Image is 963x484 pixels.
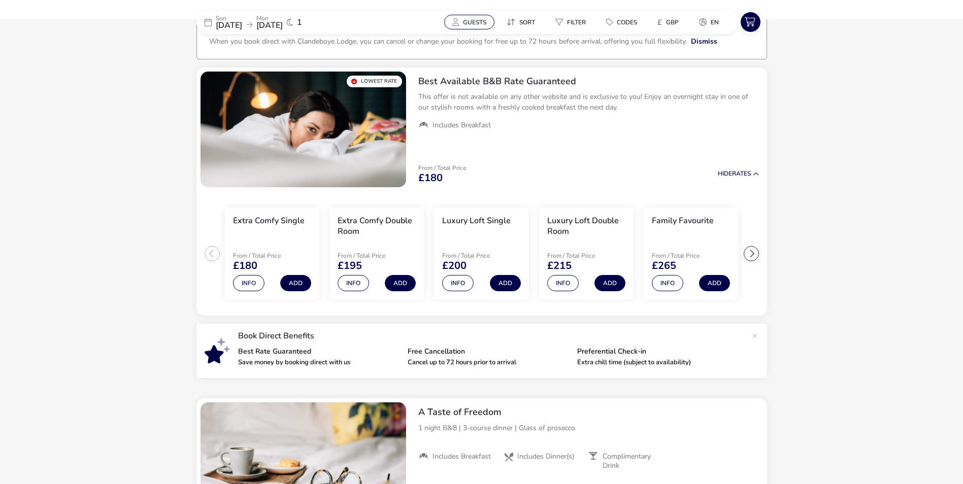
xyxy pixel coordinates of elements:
span: [DATE] [216,20,242,31]
button: Info [652,275,683,291]
span: Filter [567,18,586,26]
swiper-slide: 3 / 6 [429,203,534,304]
p: From / Total Price [652,253,724,259]
h3: Luxury Loft Double Room [547,216,625,237]
p: Cancel up to 72 hours prior to arrival [408,359,569,366]
p: From / Total Price [233,253,305,259]
p: This offer is not available on any other website and is exclusive to you! Enjoy an overnight stay... [418,91,759,113]
h3: Family Favourite [652,216,714,226]
p: From / Total Price [338,253,410,259]
naf-pibe-menu-bar-item: Sort [499,15,547,29]
naf-pibe-menu-bar-item: en [691,15,731,29]
p: When you book direct with Clandeboye Lodge, you can cancel or change your booking for free up to ... [209,37,687,46]
span: GBP [666,18,679,26]
naf-pibe-menu-bar-item: Codes [598,15,649,29]
span: £200 [442,261,467,271]
swiper-slide: 1 / 6 [220,203,324,304]
button: Info [233,275,264,291]
button: Info [547,275,579,291]
button: Add [490,275,521,291]
swiper-slide: 5 / 6 [639,203,743,304]
span: Guests [463,18,486,26]
span: Includes Breakfast [433,121,491,130]
h3: Luxury Loft Single [442,216,511,226]
button: Add [594,275,625,291]
div: Sun[DATE]Mon[DATE]1 [196,10,349,34]
span: £265 [652,261,676,271]
button: Add [280,275,311,291]
button: Add [699,275,730,291]
span: en [711,18,719,26]
span: Complimentary Drink [603,452,666,470]
p: Save money by booking direct with us [238,359,400,366]
p: Best Rate Guaranteed [238,348,400,355]
p: Extra chill time (subject to availability) [577,359,739,366]
div: A Taste of Freedom1 night B&B | 3-course dinner | Glass of proseccoIncludes BreakfastIncludes Din... [410,398,767,478]
button: Dismiss [691,36,717,47]
naf-pibe-menu-bar-item: Guests [444,15,499,29]
span: £180 [418,173,443,183]
naf-pibe-menu-bar-item: £GBP [649,15,691,29]
h2: Best Available B&B Rate Guaranteed [418,76,759,87]
span: Hide [718,169,732,178]
p: Free Cancellation [408,348,569,355]
button: Add [385,275,416,291]
span: 1 [297,18,302,26]
span: Sort [519,18,535,26]
span: £180 [233,261,257,271]
span: £215 [547,261,572,271]
span: Codes [617,18,637,26]
span: £195 [338,261,362,271]
button: Sort [499,15,543,29]
i: £ [657,17,662,27]
h2: A Taste of Freedom [418,406,759,418]
p: From / Total Price [418,165,466,171]
h3: Extra Comfy Double Room [338,216,416,237]
swiper-slide: 1 / 1 [201,72,406,187]
p: From / Total Price [442,253,514,259]
button: Info [338,275,369,291]
h3: Extra Comfy Single [233,216,305,226]
button: £GBP [649,15,687,29]
button: Codes [598,15,645,29]
button: Filter [547,15,594,29]
p: Book Direct Benefits [238,332,747,340]
span: Includes Breakfast [433,452,491,461]
button: HideRates [718,170,759,177]
button: en [691,15,727,29]
naf-pibe-menu-bar-item: Filter [547,15,598,29]
p: 1 night B&B | 3-course dinner | Glass of prosecco [418,423,759,433]
swiper-slide: 2 / 6 [324,203,429,304]
button: Info [442,275,474,291]
div: Best Available B&B Rate GuaranteedThis offer is not available on any other website and is exclusi... [410,67,767,139]
div: Lowest Rate [347,76,402,87]
p: Preferential Check-in [577,348,739,355]
swiper-slide: 4 / 6 [534,203,639,304]
swiper-slide: 6 / 6 [743,203,848,304]
span: Includes Dinner(s) [517,452,574,461]
p: Sun [216,15,242,21]
button: Guests [444,15,494,29]
p: From / Total Price [547,253,619,259]
span: [DATE] [256,20,283,31]
p: Mon [256,15,283,21]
